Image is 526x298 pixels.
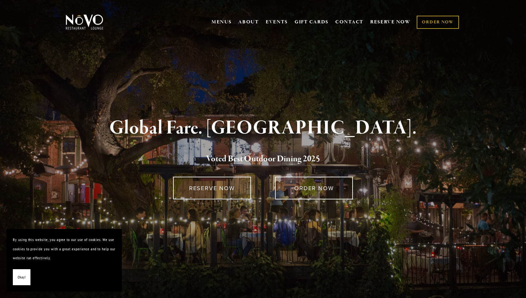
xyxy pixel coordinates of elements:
[18,273,26,282] span: Okay!
[370,16,411,28] a: RESERVE NOW
[76,152,450,166] h2: 5
[212,19,232,25] a: MENUS
[6,229,122,292] section: Cookie banner
[417,16,459,29] a: ORDER NOW
[335,16,363,28] a: CONTACT
[275,177,353,199] a: ORDER NOW
[266,19,288,25] a: EVENTS
[206,153,316,165] a: Voted Best Outdoor Dining 202
[238,19,259,25] a: ABOUT
[295,16,329,28] a: GIFT CARDS
[109,116,417,140] strong: Global Fare. [GEOGRAPHIC_DATA].
[173,177,251,199] a: RESERVE NOW
[13,269,30,286] button: Okay!
[64,14,104,30] img: Novo Restaurant &amp; Lounge
[13,235,115,263] p: By using this website, you agree to our use of cookies. We use cookies to provide you with a grea...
